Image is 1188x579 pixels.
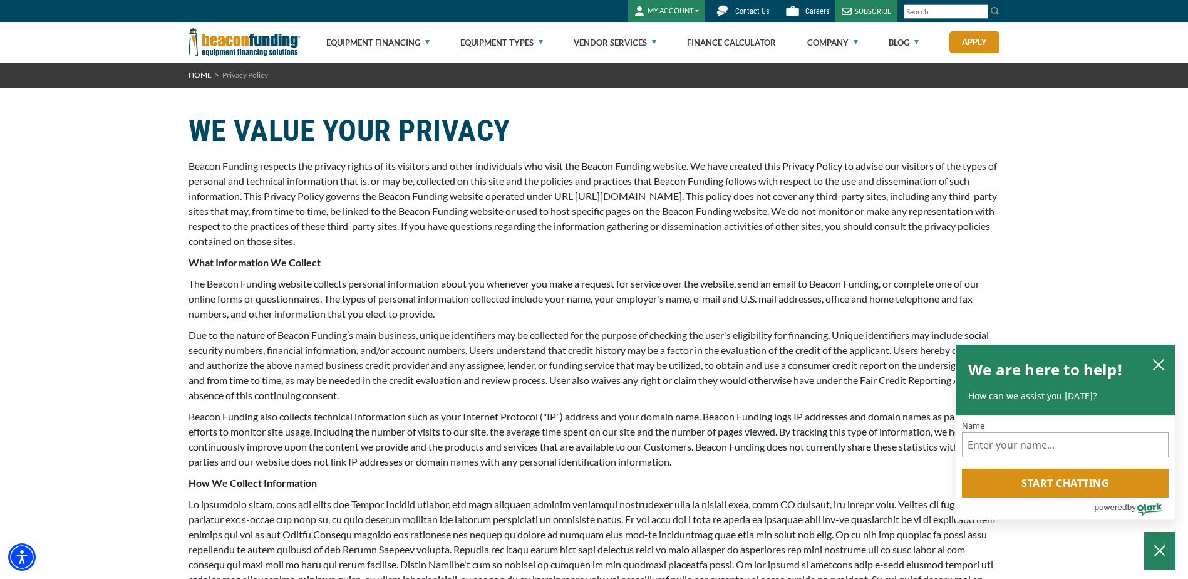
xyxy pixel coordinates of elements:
[189,113,1000,149] h1: WE VALUE YOUR PRIVACY
[189,328,1000,403] p: Due to the nature of Beacon Funding’s main business, unique identifiers may be collected for the ...
[189,22,300,63] img: Beacon Funding Corporation logo
[687,23,776,63] a: Finance Calculator
[460,23,543,63] a: Equipment Types
[904,4,988,19] input: Search
[735,7,769,16] span: Contact Us
[574,23,656,63] a: Vendor Services
[949,31,999,53] a: Apply
[962,422,1169,430] label: Name
[189,256,321,268] strong: What Information We Collect
[1127,499,1136,515] span: by
[968,390,1162,402] p: How can we assist you [DATE]?
[189,409,1000,469] p: Beacon Funding also collects technical information such as your Internet Protocol ("IP") address ...
[189,159,1000,249] p: Beacon Funding respects the privacy rights of its visitors and other individuals who visit the Be...
[1094,498,1175,519] a: Powered by Olark - open in a new tab
[8,543,36,571] div: Accessibility Menu
[990,6,1000,16] img: Search
[189,70,212,80] a: HOME
[962,432,1169,457] input: Name
[1149,355,1169,373] button: close chatbox
[222,70,268,80] span: Privacy Policy
[1144,532,1175,570] button: Close Chatbox
[1094,499,1127,515] span: powered
[975,7,985,17] a: Clear search text
[955,344,1175,521] div: olark chatbox
[189,276,1000,321] p: The Beacon Funding website collects personal information about you whenever you make a request fo...
[889,23,919,63] a: Blog
[189,477,317,489] strong: How We Collect Information
[326,23,430,63] a: Equipment Financing
[968,357,1123,382] h2: We are here to help!
[962,469,1169,498] button: Start chatting
[807,23,858,63] a: Company
[805,7,829,16] span: Careers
